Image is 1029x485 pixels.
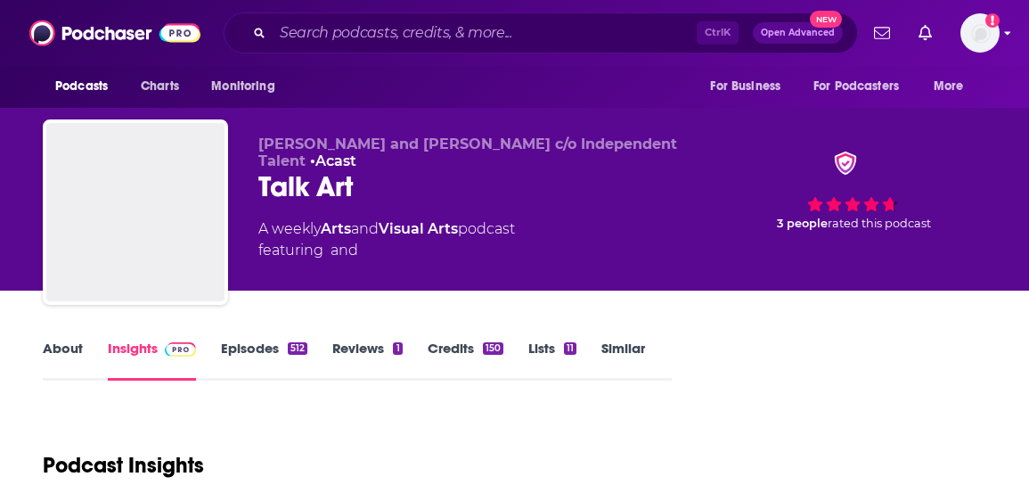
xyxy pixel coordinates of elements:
[960,13,1000,53] img: User Profile
[960,13,1000,53] span: Logged in as mresewehr
[332,340,402,381] a: Reviews1
[810,11,842,28] span: New
[258,136,677,169] span: [PERSON_NAME] and [PERSON_NAME] c/o Independent Talent
[911,18,939,48] a: Show notifications dropdown
[351,220,379,237] span: and
[828,217,931,230] span: rated this podcast
[129,70,190,103] a: Charts
[960,13,1000,53] button: Show profile menu
[211,74,274,99] span: Monitoring
[141,74,179,99] span: Charts
[829,152,862,175] img: verified Badge
[29,16,200,50] img: Podchaser - Follow, Share and Rate Podcasts
[258,240,515,261] span: featuring
[331,240,358,261] span: and
[273,19,697,47] input: Search podcasts, credits, & more...
[221,340,307,381] a: Episodes512
[698,70,803,103] button: open menu
[813,74,899,99] span: For Podcasters
[43,70,131,103] button: open menu
[483,342,503,355] div: 150
[710,74,780,99] span: For Business
[43,340,83,381] a: About
[310,152,356,169] span: •
[697,21,739,45] span: Ctrl K
[258,218,515,261] div: A weekly podcast
[719,136,986,246] div: verified Badge 3 peoplerated this podcast
[393,342,402,355] div: 1
[321,220,351,237] a: Arts
[753,22,843,44] button: Open AdvancedNew
[165,342,196,357] img: Podchaser Pro
[564,342,576,355] div: 11
[55,74,108,99] span: Podcasts
[934,74,964,99] span: More
[601,340,645,381] a: Similar
[43,452,204,479] h1: Podcast Insights
[921,70,986,103] button: open menu
[761,29,835,37] span: Open Advanced
[379,220,458,237] a: Visual Arts
[777,217,828,230] span: 3 people
[802,70,925,103] button: open menu
[867,18,897,48] a: Show notifications dropdown
[528,340,576,381] a: Lists11
[315,152,356,169] a: Acast
[108,340,196,381] a: InsightsPodchaser Pro
[199,70,298,103] button: open menu
[224,12,858,53] div: Search podcasts, credits, & more...
[428,340,503,381] a: Credits150
[288,342,307,355] div: 512
[985,13,1000,28] svg: Add a profile image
